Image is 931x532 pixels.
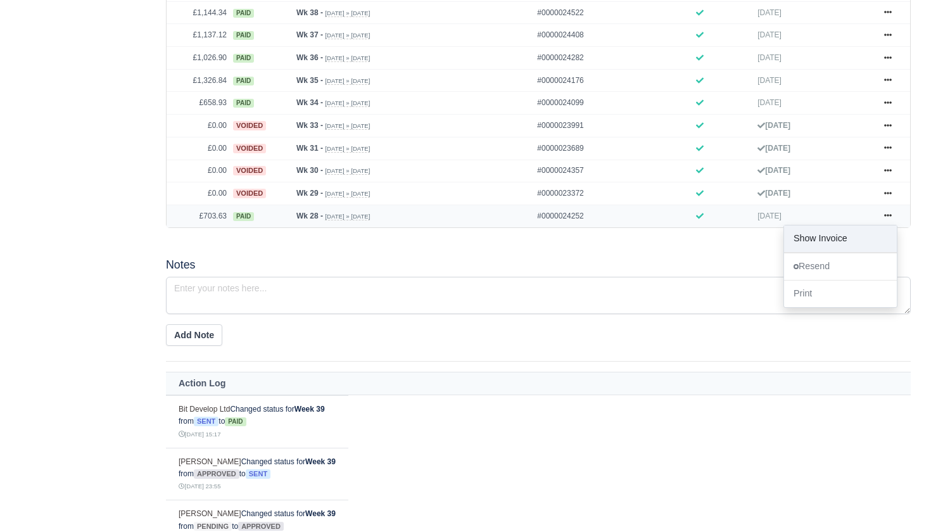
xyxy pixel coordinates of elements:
span: [DATE] [757,212,782,220]
small: [DATE] » [DATE] [325,99,370,107]
strong: Wk 28 - [296,212,323,220]
span: [DATE] [757,98,782,107]
td: #0000024522 [534,1,693,24]
td: #0000024099 [534,92,693,115]
span: [DATE] [757,76,782,85]
a: Bit Develop Ltd [179,405,230,414]
strong: Wk 34 - [296,98,323,107]
strong: [DATE] [757,121,790,130]
h5: Notes [166,258,911,272]
td: £703.63 [167,205,230,227]
strong: [DATE] [757,166,790,175]
td: £658.93 [167,92,230,115]
strong: Week 39 [294,405,325,414]
strong: Wk 37 - [296,30,323,39]
span: approved [194,469,239,479]
td: #0000024252 [534,205,693,227]
small: [DATE] » [DATE] [325,145,370,153]
a: [PERSON_NAME] [179,457,241,466]
span: paid [233,54,254,63]
strong: Wk 31 - [296,144,323,153]
span: voided [233,144,266,153]
small: [DATE] » [DATE] [325,77,370,85]
span: paid [233,99,254,108]
td: #0000024357 [534,160,693,182]
td: £0.00 [167,137,230,160]
strong: Wk 38 - [296,8,323,17]
td: #0000024176 [534,69,693,92]
small: [DATE] » [DATE] [325,9,370,17]
strong: Week 39 [305,457,336,466]
td: #0000024282 [534,47,693,70]
span: paid [233,77,254,85]
td: £0.00 [167,115,230,137]
a: [PERSON_NAME] [179,509,241,518]
small: [DATE] » [DATE] [325,32,370,39]
span: approved [238,522,284,531]
span: sent [194,417,218,426]
small: [DATE] » [DATE] [325,213,370,220]
strong: Wk 35 - [296,76,323,85]
td: Changed status for from to [166,448,348,500]
span: [DATE] [757,8,782,17]
small: [DATE] » [DATE] [325,167,370,175]
strong: Wk 36 - [296,53,323,62]
strong: Wk 29 - [296,189,323,198]
small: [DATE] 23:55 [179,483,220,490]
span: voided [233,166,266,175]
a: Resend [784,253,897,280]
td: £1,137.12 [167,24,230,47]
span: paid [233,212,254,221]
small: [DATE] » [DATE] [325,54,370,62]
span: sent [246,469,270,479]
td: #0000023689 [534,137,693,160]
strong: Wk 33 - [296,121,323,130]
span: paid [233,9,254,18]
td: £1,326.84 [167,69,230,92]
a: Print [784,281,897,307]
td: £0.00 [167,160,230,182]
span: voided [233,189,266,198]
th: Action Log [166,372,911,395]
span: voided [233,121,266,130]
td: Changed status for from to [166,396,348,448]
td: £1,026.90 [167,47,230,70]
td: £0.00 [167,182,230,205]
td: #0000023991 [534,115,693,137]
span: [DATE] [757,30,782,39]
span: [DATE] [757,53,782,62]
strong: [DATE] [757,144,790,153]
small: [DATE] » [DATE] [325,122,370,130]
small: [DATE] 15:17 [179,431,220,438]
strong: [DATE] [757,189,790,198]
small: [DATE] » [DATE] [325,190,370,198]
button: Add Note [166,324,222,346]
strong: Week 39 [305,509,336,518]
td: #0000024408 [534,24,693,47]
span: paid [225,417,246,426]
iframe: Chat Widget [868,471,931,532]
a: Show Invoice [784,225,897,252]
span: pending [194,522,232,531]
strong: Wk 30 - [296,166,323,175]
td: £1,144.34 [167,1,230,24]
span: paid [233,31,254,40]
td: #0000023372 [534,182,693,205]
